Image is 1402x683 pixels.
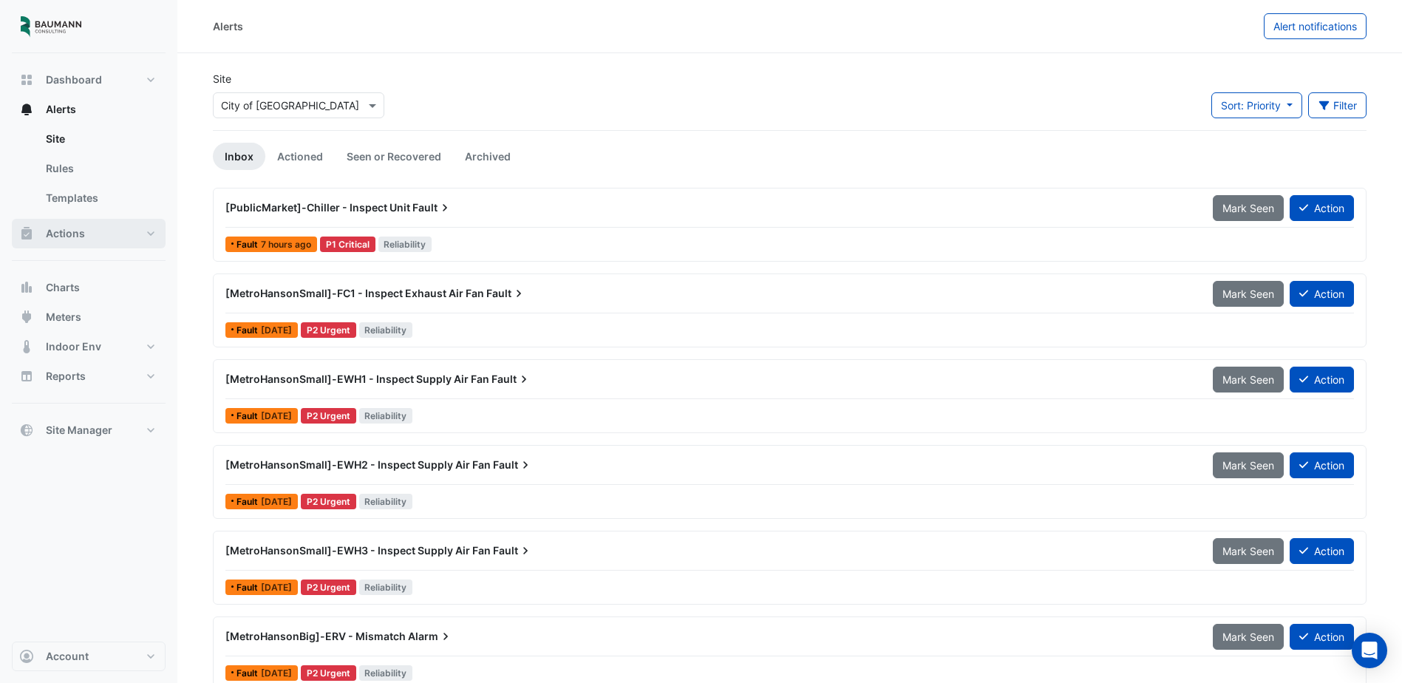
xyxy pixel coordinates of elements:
[1222,631,1274,643] span: Mark Seen
[1290,624,1354,650] button: Action
[301,322,356,338] div: P2 Urgent
[34,183,166,213] a: Templates
[1222,545,1274,557] span: Mark Seen
[225,544,491,557] span: [MetroHansonSmall]-EWH3 - Inspect Supply Air Fan
[1290,367,1354,393] button: Action
[46,72,102,87] span: Dashboard
[335,143,453,170] a: Seen or Recovered
[46,280,80,295] span: Charts
[486,286,526,301] span: Fault
[265,143,335,170] a: Actioned
[12,642,166,671] button: Account
[12,273,166,302] button: Charts
[236,240,261,249] span: Fault
[1221,99,1281,112] span: Sort: Priority
[493,543,533,558] span: Fault
[261,239,311,250] span: Mon 18-Aug-2025 01:15 CEST
[1213,281,1284,307] button: Mark Seen
[1290,281,1354,307] button: Action
[236,412,261,421] span: Fault
[261,410,292,421] span: Wed 13-Aug-2025 02:15 CEST
[301,665,356,681] div: P2 Urgent
[1290,452,1354,478] button: Action
[19,310,34,324] app-icon: Meters
[320,237,375,252] div: P1 Critical
[1352,633,1387,668] div: Open Intercom Messenger
[261,324,292,336] span: Fri 15-Aug-2025 15:00 CEST
[359,665,413,681] span: Reliability
[1308,92,1367,118] button: Filter
[225,630,406,642] span: [MetroHansonBig]-ERV - Mismatch
[19,280,34,295] app-icon: Charts
[225,287,484,299] span: [MetroHansonSmall]-FC1 - Inspect Exhaust Air Fan
[236,326,261,335] span: Fault
[12,361,166,391] button: Reports
[213,18,243,34] div: Alerts
[46,423,112,438] span: Site Manager
[19,226,34,241] app-icon: Actions
[359,580,413,595] span: Reliability
[359,408,413,424] span: Reliability
[1213,452,1284,478] button: Mark Seen
[12,95,166,124] button: Alerts
[46,102,76,117] span: Alerts
[19,72,34,87] app-icon: Dashboard
[491,372,531,387] span: Fault
[261,496,292,507] span: Wed 13-Aug-2025 02:15 CEST
[1290,195,1354,221] button: Action
[213,71,231,86] label: Site
[46,310,81,324] span: Meters
[453,143,523,170] a: Archived
[18,12,84,41] img: Company Logo
[34,124,166,154] a: Site
[12,124,166,219] div: Alerts
[213,143,265,170] a: Inbox
[236,669,261,678] span: Fault
[1213,624,1284,650] button: Mark Seen
[1222,288,1274,300] span: Mark Seen
[1222,459,1274,472] span: Mark Seen
[46,649,89,664] span: Account
[46,339,101,354] span: Indoor Env
[1213,538,1284,564] button: Mark Seen
[412,200,452,215] span: Fault
[1213,367,1284,393] button: Mark Seen
[12,332,166,361] button: Indoor Env
[12,65,166,95] button: Dashboard
[225,458,491,471] span: [MetroHansonSmall]-EWH2 - Inspect Supply Air Fan
[1211,92,1302,118] button: Sort: Priority
[301,494,356,509] div: P2 Urgent
[12,302,166,332] button: Meters
[1222,373,1274,386] span: Mark Seen
[261,582,292,593] span: Wed 13-Aug-2025 02:15 CEST
[359,322,413,338] span: Reliability
[46,226,85,241] span: Actions
[19,339,34,354] app-icon: Indoor Env
[1290,538,1354,564] button: Action
[1264,13,1367,39] button: Alert notifications
[261,667,292,679] span: Tue 12-Aug-2025 23:45 CEST
[1222,202,1274,214] span: Mark Seen
[46,369,86,384] span: Reports
[359,494,413,509] span: Reliability
[1213,195,1284,221] button: Mark Seen
[34,154,166,183] a: Rules
[408,629,453,644] span: Alarm
[19,369,34,384] app-icon: Reports
[225,373,489,385] span: [MetroHansonSmall]-EWH1 - Inspect Supply Air Fan
[493,458,533,472] span: Fault
[225,201,410,214] span: [PublicMarket]-Chiller - Inspect Unit
[301,580,356,595] div: P2 Urgent
[19,423,34,438] app-icon: Site Manager
[1273,20,1357,33] span: Alert notifications
[236,497,261,506] span: Fault
[12,219,166,248] button: Actions
[12,415,166,445] button: Site Manager
[301,408,356,424] div: P2 Urgent
[19,102,34,117] app-icon: Alerts
[378,237,432,252] span: Reliability
[236,583,261,592] span: Fault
